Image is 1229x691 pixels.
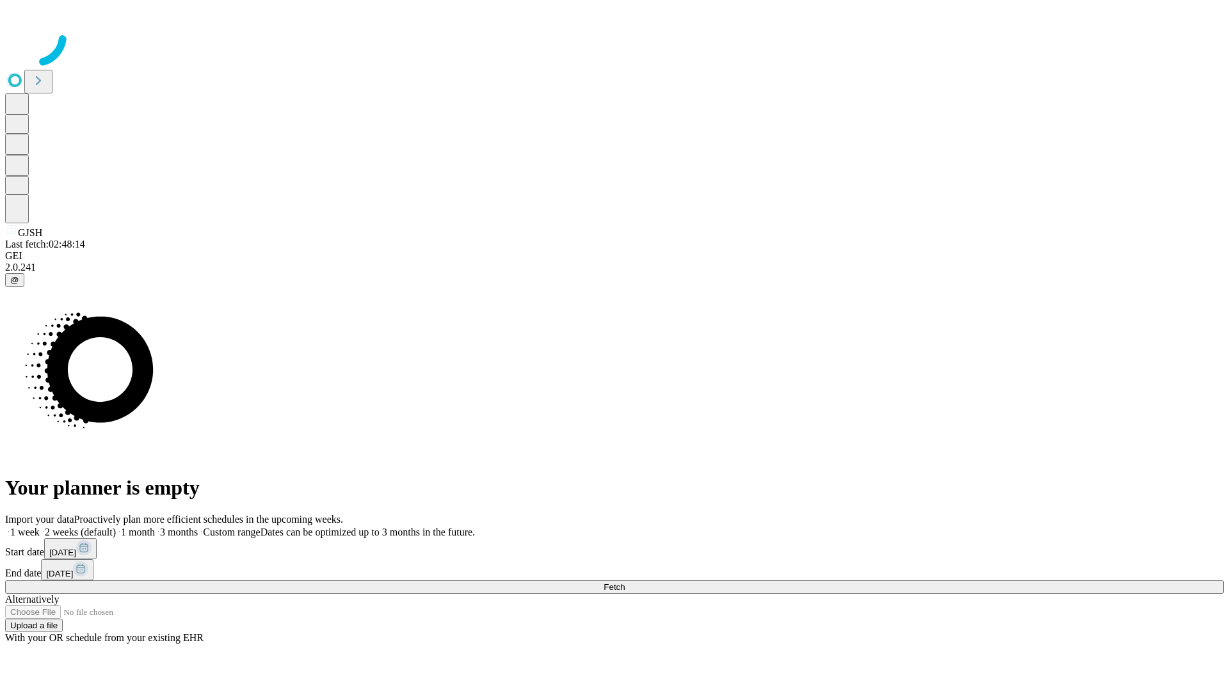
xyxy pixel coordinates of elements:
[5,594,59,605] span: Alternatively
[49,548,76,557] span: [DATE]
[5,559,1224,580] div: End date
[45,527,116,537] span: 2 weeks (default)
[44,538,97,559] button: [DATE]
[5,632,204,643] span: With your OR schedule from your existing EHR
[5,476,1224,500] h1: Your planner is empty
[18,227,42,238] span: GJSH
[121,527,155,537] span: 1 month
[5,580,1224,594] button: Fetch
[5,273,24,287] button: @
[41,559,93,580] button: [DATE]
[261,527,475,537] span: Dates can be optimized up to 3 months in the future.
[10,275,19,285] span: @
[5,262,1224,273] div: 2.0.241
[10,527,40,537] span: 1 week
[160,527,198,537] span: 3 months
[5,514,74,525] span: Import your data
[5,250,1224,262] div: GEI
[5,239,85,250] span: Last fetch: 02:48:14
[74,514,343,525] span: Proactively plan more efficient schedules in the upcoming weeks.
[46,569,73,578] span: [DATE]
[203,527,260,537] span: Custom range
[5,619,63,632] button: Upload a file
[5,538,1224,559] div: Start date
[604,582,625,592] span: Fetch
